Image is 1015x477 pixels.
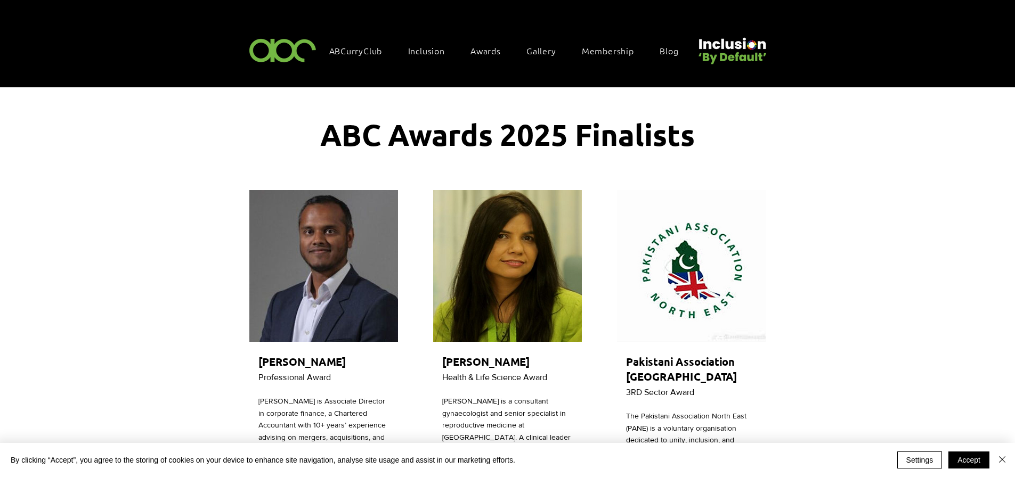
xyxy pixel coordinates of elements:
[654,39,694,62] a: Blog
[465,39,517,62] div: Awards
[626,355,737,383] span: Pakistani Association [GEOGRAPHIC_DATA]
[582,45,634,56] span: Membership
[996,451,1009,468] button: Close
[576,39,650,62] a: Membership
[246,34,320,65] img: ABC-Logo-Blank-Background-01-01-2.png
[526,45,556,56] span: Gallery
[329,45,383,56] span: ABCurryClub
[470,45,501,56] span: Awards
[996,453,1009,466] img: Close
[442,373,547,382] span: Health & Life Science Award
[324,39,695,62] nav: Site
[948,451,989,468] button: Accept
[258,355,346,368] span: [PERSON_NAME]
[403,39,461,62] div: Inclusion
[320,116,695,153] span: ABC Awards 2025 Finalists
[258,373,331,382] span: Professional Award
[442,355,530,368] span: [PERSON_NAME]
[324,39,399,62] a: ABCurryClub
[695,29,768,65] img: Untitled design (22).png
[408,45,445,56] span: Inclusion
[521,39,572,62] a: Gallery
[11,455,515,465] span: By clicking “Accept”, you agree to the storing of cookies on your device to enhance site navigati...
[660,45,678,56] span: Blog
[626,388,694,397] span: 3RD Sector Award
[897,451,943,468] button: Settings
